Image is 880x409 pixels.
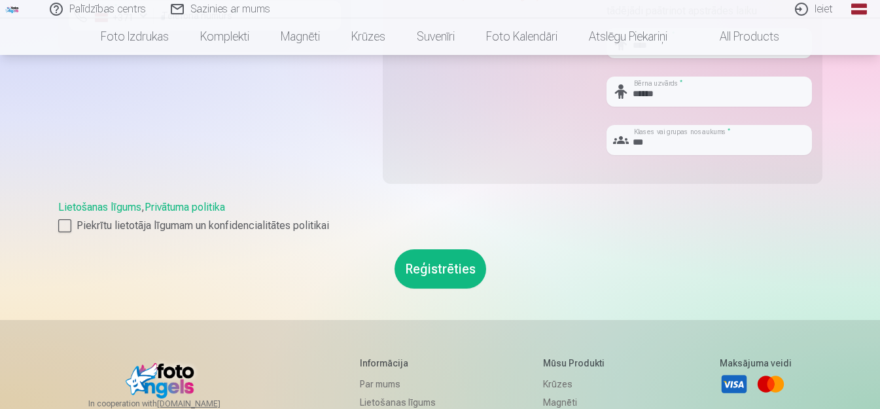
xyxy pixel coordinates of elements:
button: Reģistrēties [395,249,486,289]
a: Krūzes [336,18,401,55]
a: Visa [720,370,748,399]
a: Privātuma politika [145,201,225,213]
a: All products [683,18,795,55]
span: In cooperation with [88,399,252,409]
a: Foto kalendāri [470,18,573,55]
div: , [58,200,822,234]
a: [DOMAIN_NAME] [157,399,252,409]
a: Komplekti [185,18,265,55]
a: Krūzes [543,375,612,393]
h5: Mūsu produkti [543,357,612,370]
h5: Maksājuma veidi [720,357,792,370]
a: Lietošanas līgums [58,201,141,213]
a: Par mums [360,375,436,393]
a: Foto izdrukas [85,18,185,55]
a: Mastercard [756,370,785,399]
img: /fa1 [5,5,20,13]
label: Piekrītu lietotāja līgumam un konfidencialitātes politikai [58,218,822,234]
h5: Informācija [360,357,436,370]
a: Atslēgu piekariņi [573,18,683,55]
a: Magnēti [265,18,336,55]
a: Suvenīri [401,18,470,55]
